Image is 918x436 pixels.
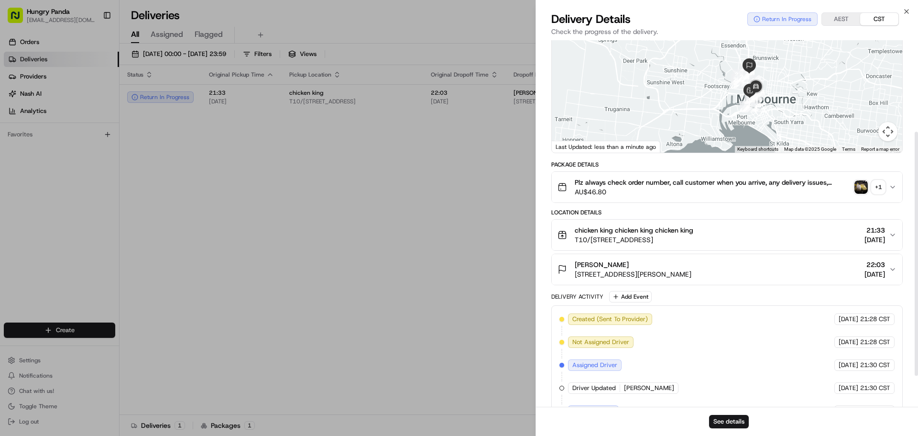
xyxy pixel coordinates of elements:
[572,384,616,392] span: Driver Updated
[860,13,898,25] button: CST
[575,235,693,245] span: T10/[STREET_ADDRESS]
[81,215,88,223] div: 💻
[554,140,586,153] a: Open this area in Google Maps (opens a new window)
[740,101,750,112] div: 2
[749,75,760,86] div: 28
[575,178,851,187] span: Plz always check order number, call customer when you arrive, any delivery issues, Contact WhatsA...
[148,123,174,134] button: See all
[43,101,131,109] div: We're available if you need us!
[839,338,858,347] span: [DATE]
[747,12,818,26] button: Return In Progress
[575,187,851,197] span: AU$46.80
[551,27,903,36] p: Check the progress of the delivery.
[575,269,691,279] span: [STREET_ADDRESS][PERSON_NAME]
[872,180,885,194] div: + 1
[25,62,158,72] input: Clear
[552,141,660,153] div: Last Updated: less than a minute ago
[67,237,116,245] a: Powered byPylon
[751,102,761,112] div: 4
[860,384,890,392] span: 21:30 CST
[95,237,116,245] span: Pylon
[861,146,899,152] a: Report a map error
[552,220,902,250] button: chicken king chicken king chicken kingT10/[STREET_ADDRESS]21:33[DATE]
[552,172,902,202] button: Plz always check order number, call customer when you arrive, any delivery issues, Contact WhatsA...
[742,102,753,112] div: 3
[77,210,157,227] a: 💻API Documentation
[854,180,868,194] img: photo_proof_of_pickup image
[822,13,860,25] button: AEST
[709,415,749,428] button: See details
[85,174,103,182] span: 8月7日
[731,74,742,85] div: 24
[864,269,885,279] span: [DATE]
[575,225,693,235] span: chicken king chicken king chicken king
[20,91,37,109] img: 1727276513143-84d647e1-66c0-4f92-a045-3c9f9f5dfd92
[751,77,761,87] div: 11
[864,260,885,269] span: 22:03
[551,11,631,27] span: Delivery Details
[37,148,59,156] span: 8月15日
[575,260,629,269] span: [PERSON_NAME]
[839,384,858,392] span: [DATE]
[740,65,750,76] div: 19
[860,338,890,347] span: 21:28 CST
[744,69,754,79] div: 26
[572,361,617,369] span: Assigned Driver
[551,161,903,168] div: Package Details
[19,214,73,224] span: Knowledge Base
[572,338,629,347] span: Not Assigned Driver
[79,174,83,182] span: •
[32,148,35,156] span: •
[10,124,61,132] div: Past conversations
[839,361,858,369] span: [DATE]
[10,165,25,180] img: Asif Zaman Khan
[744,93,755,104] div: 7
[738,71,748,82] div: 25
[864,235,885,245] span: [DATE]
[163,94,174,106] button: Start new chat
[878,122,897,141] button: Map camera controls
[737,146,778,153] button: Keyboard shortcuts
[624,384,674,392] span: [PERSON_NAME]
[554,140,586,153] img: Google
[864,225,885,235] span: 21:33
[839,315,858,324] span: [DATE]
[19,175,27,182] img: 1736555255976-a54dd68f-1ca7-489b-9aae-adbdc363a1c4
[10,38,174,54] p: Welcome 👋
[784,146,836,152] span: Map data ©2025 Google
[30,174,77,182] span: [PERSON_NAME]
[43,91,157,101] div: Start new chat
[551,293,603,301] div: Delivery Activity
[842,146,855,152] a: Terms
[6,210,77,227] a: 📗Knowledge Base
[90,214,153,224] span: API Documentation
[854,180,885,194] button: photo_proof_of_pickup image+1
[572,315,648,324] span: Created (Sent To Provider)
[609,291,652,302] button: Add Event
[860,361,890,369] span: 21:30 CST
[732,69,743,79] div: 20
[551,209,903,216] div: Location Details
[860,315,890,324] span: 21:28 CST
[552,254,902,285] button: [PERSON_NAME][STREET_ADDRESS][PERSON_NAME]22:03[DATE]
[10,10,29,29] img: Nash
[10,215,17,223] div: 📗
[10,91,27,109] img: 1736555255976-a54dd68f-1ca7-489b-9aae-adbdc363a1c4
